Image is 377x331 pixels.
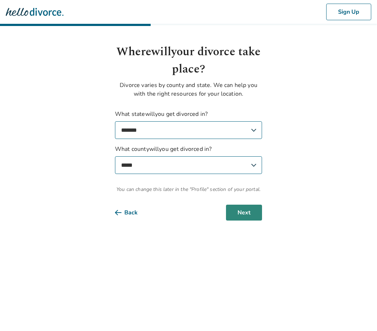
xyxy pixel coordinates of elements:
h1: Where will your divorce take place? [115,43,262,78]
select: What statewillyou get divorced in? [115,121,262,139]
select: What countywillyou get divorced in? [115,156,262,174]
button: Back [115,205,149,221]
iframe: Chat Widget [341,296,377,331]
img: Hello Divorce Logo [6,5,63,19]
span: You can change this later in the "Profile" section of your portal. [115,186,262,193]
button: Sign Up [326,4,371,20]
button: Next [226,205,262,221]
label: What county will you get divorced in? [115,145,262,174]
label: What state will you get divorced in? [115,110,262,139]
p: Divorce varies by county and state. We can help you with the right resources for your location. [115,81,262,98]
